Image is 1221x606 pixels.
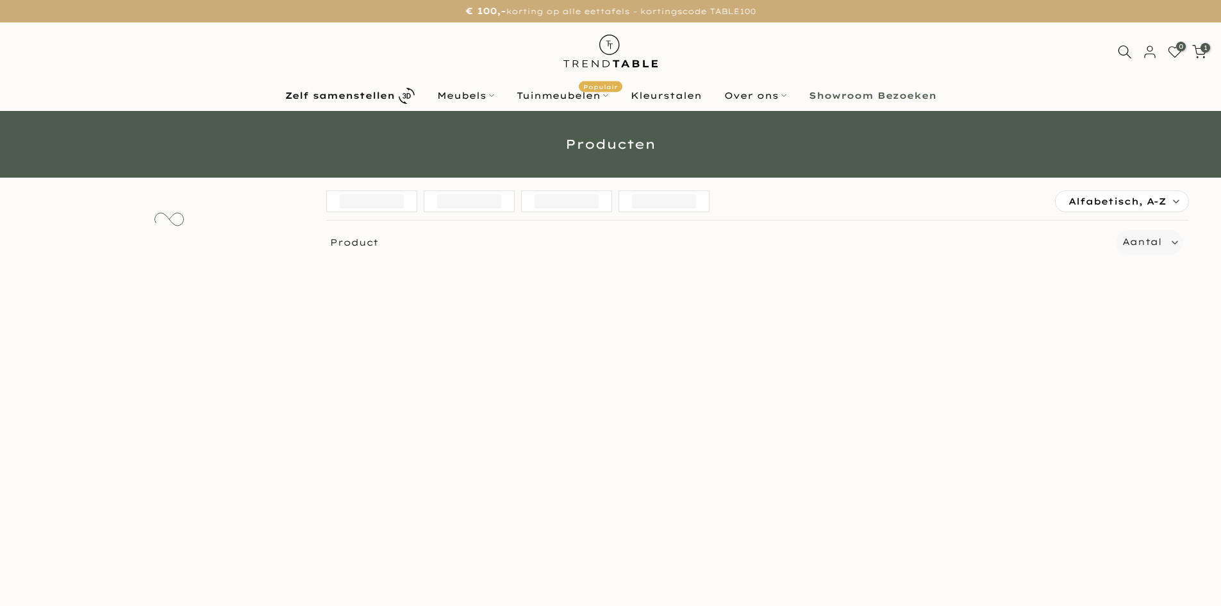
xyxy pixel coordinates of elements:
a: 1 [1192,45,1206,59]
b: Zelf samenstellen [285,91,395,100]
span: Alfabetisch, A-Z [1068,191,1166,212]
label: Aantal [1122,234,1161,250]
span: Product [321,230,1111,255]
span: Populair [579,81,622,92]
a: 0 [1168,45,1182,59]
a: Zelf samenstellen [274,85,426,107]
img: trend-table [554,22,667,80]
b: Showroom Bezoeken [809,91,936,100]
span: 0 [1176,42,1186,51]
label: Alfabetisch, A-Z [1056,191,1188,212]
a: Over ons [713,88,797,103]
a: TuinmeubelenPopulair [505,88,619,103]
span: 1 [1200,43,1210,53]
strong: € 100,- [465,5,506,17]
h1: Producten [236,138,986,151]
p: korting op alle eettafels - kortingscode TABLE100 [16,3,1205,19]
a: Showroom Bezoeken [797,88,947,103]
a: Meubels [426,88,505,103]
a: Kleurstalen [619,88,713,103]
